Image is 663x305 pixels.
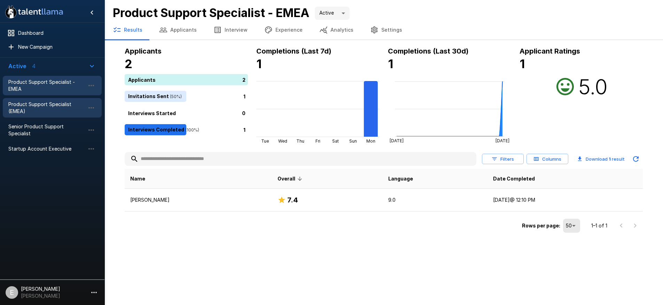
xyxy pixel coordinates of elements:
[578,74,608,99] h2: 5.0
[256,47,331,55] b: Completions (Last 7d)
[487,189,643,211] td: [DATE] @ 12:10 PM
[388,196,482,203] p: 9.0
[125,47,162,55] b: Applicants
[256,57,262,71] b: 1
[609,156,611,162] b: 1
[242,109,245,117] p: 0
[261,138,269,144] tspan: Tue
[629,152,643,166] button: Updated Today - 12:59 PM
[563,219,580,233] div: 50
[287,194,298,206] h6: 7.4
[278,175,304,183] span: Overall
[493,175,535,183] span: Date Completed
[496,138,509,143] tspan: [DATE]
[390,138,404,143] tspan: [DATE]
[522,222,560,229] p: Rows per page:
[243,93,245,100] p: 1
[242,76,245,83] p: 2
[243,126,245,133] p: 1
[104,20,151,40] button: Results
[151,20,205,40] button: Applicants
[388,175,413,183] span: Language
[311,20,362,40] button: Analytics
[130,175,145,183] span: Name
[113,6,309,20] b: Product Support Specialist - EMEA
[526,154,568,164] button: Columns
[315,7,350,20] div: Active
[520,47,580,55] b: Applicant Ratings
[366,138,375,144] tspan: Mon
[591,222,607,229] p: 1–1 of 1
[256,20,311,40] button: Experience
[332,138,339,144] tspan: Sat
[388,47,469,55] b: Completions (Last 30d)
[125,57,132,71] b: 2
[388,57,393,71] b: 1
[205,20,256,40] button: Interview
[130,196,266,203] p: [PERSON_NAME]
[575,152,627,166] button: Download 1 result
[349,138,357,144] tspan: Sun
[520,57,525,71] b: 1
[482,154,524,164] button: Filters
[278,138,287,144] tspan: Wed
[296,138,304,144] tspan: Thu
[315,138,320,144] tspan: Fri
[362,20,411,40] button: Settings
